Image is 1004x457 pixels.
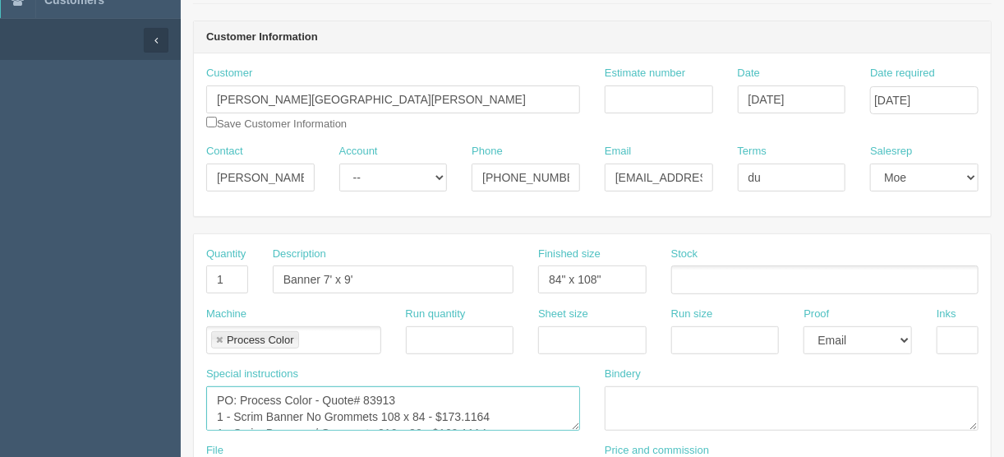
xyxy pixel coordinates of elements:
[206,386,580,431] textarea: PO: Process Color - Quote# 83913 1 - Scrim Banner No Grommets 108 x 84 - $173.1164 1 - Scrim Bann...
[206,247,246,262] label: Quantity
[738,66,760,81] label: Date
[206,66,580,132] div: Save Customer Information
[206,144,243,159] label: Contact
[206,66,252,81] label: Customer
[227,335,294,345] div: Process Color
[339,144,378,159] label: Account
[538,307,588,322] label: Sheet size
[671,307,713,322] label: Run size
[671,247,698,262] label: Stock
[538,247,601,262] label: Finished size
[870,66,935,81] label: Date required
[273,247,326,262] label: Description
[472,144,503,159] label: Phone
[605,66,685,81] label: Estimate number
[937,307,956,322] label: Inks
[194,21,991,54] header: Customer Information
[206,367,298,382] label: Special instructions
[605,144,632,159] label: Email
[870,144,912,159] label: Salesrep
[738,144,767,159] label: Terms
[804,307,829,322] label: Proof
[605,367,641,382] label: Bindery
[206,85,580,113] input: Enter customer name
[206,307,246,322] label: Machine
[406,307,466,322] label: Run quantity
